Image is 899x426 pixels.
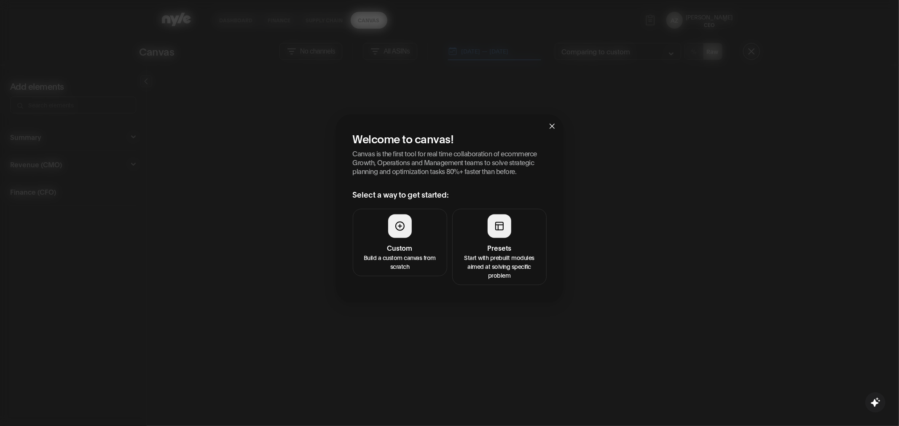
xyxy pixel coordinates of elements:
[358,243,442,253] h4: Custom
[549,123,556,129] span: close
[353,209,447,276] button: CustomBuild a custom canvas from scratch
[452,209,547,285] button: PresetsStart with prebuilt modules aimed at solving specific problem
[458,243,541,253] h4: Presets
[358,253,442,271] p: Build a custom canvas from scratch
[353,149,547,175] p: Canvas is the first tool for real time collaboration of ecommerce Growth, Operations and Manageme...
[541,114,564,137] button: Close
[353,131,547,145] h2: Welcome to canvas!
[458,253,541,279] p: Start with prebuilt modules aimed at solving specific problem
[353,189,547,200] h3: Select a way to get started:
